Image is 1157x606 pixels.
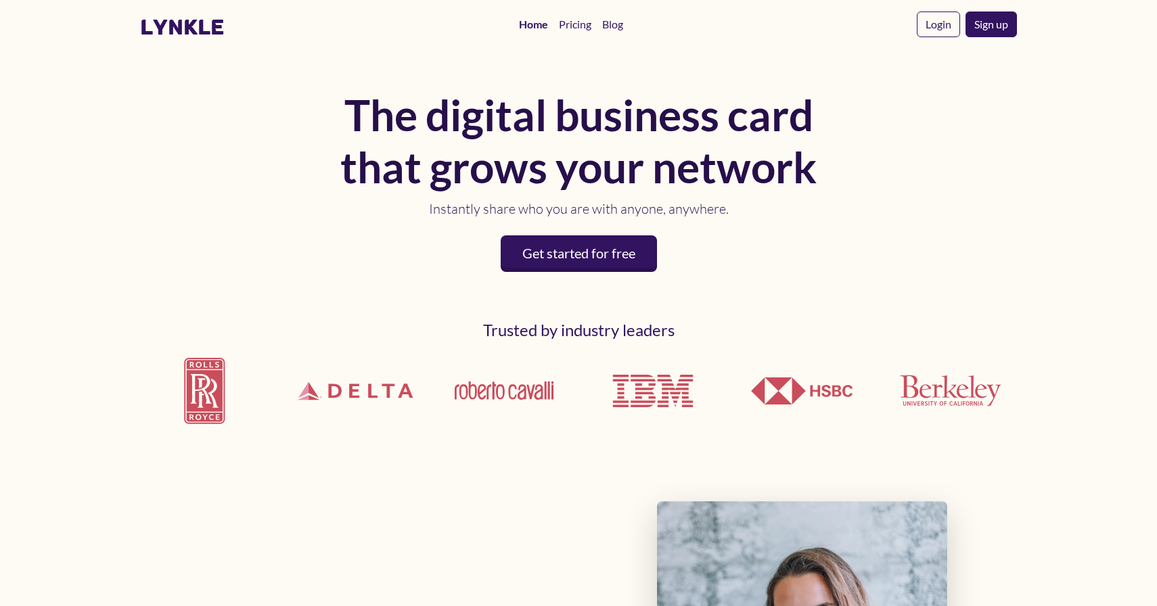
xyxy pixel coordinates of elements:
a: Pricing [553,11,597,38]
a: Login [917,11,960,37]
a: Sign up [966,11,1017,37]
h1: The digital business card that grows your network [335,89,822,193]
h2: Trusted by industry leaders [140,321,1017,340]
a: Get started for free [501,235,657,272]
img: HSBC [751,377,853,404]
a: lynkle [140,14,225,40]
a: Blog [597,11,629,38]
img: IBM [602,340,704,442]
img: Delta Airlines [289,344,422,438]
a: Home [514,11,553,38]
p: Instantly share who you are with anyone, anywhere. [335,199,822,219]
img: Roberto Cavalli [453,380,555,401]
img: UCLA Berkeley [900,375,1001,406]
img: Rolls Royce [140,346,273,435]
